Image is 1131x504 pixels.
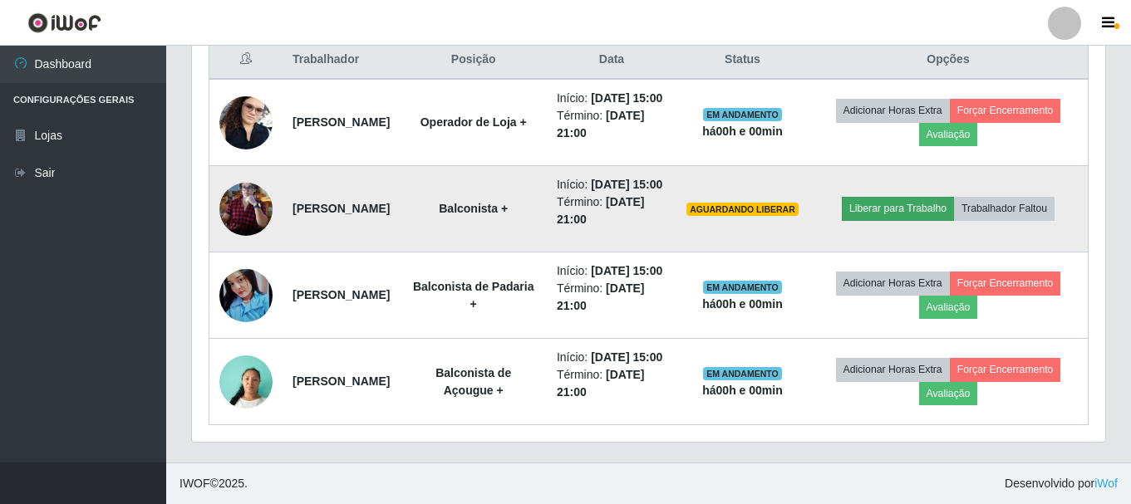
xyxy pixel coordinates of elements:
strong: há 00 h e 00 min [702,384,783,397]
th: Posição [400,41,546,80]
button: Avaliação [919,296,978,319]
button: Adicionar Horas Extra [836,99,950,122]
button: Forçar Encerramento [950,358,1061,381]
li: Término: [557,107,666,142]
strong: Balconista + [439,202,508,215]
img: CoreUI Logo [27,12,101,33]
th: Trabalhador [283,41,400,80]
strong: Balconista de Padaria + [413,280,534,311]
th: Data [547,41,676,80]
strong: há 00 h e 00 min [702,297,783,311]
strong: Balconista de Açougue + [435,366,511,397]
li: Término: [557,193,666,228]
button: Liberar para Trabalho [842,197,954,220]
button: Avaliação [919,123,978,146]
time: [DATE] 15:00 [591,91,662,105]
li: Início: [557,262,666,280]
li: Início: [557,90,666,107]
span: IWOF [179,477,210,490]
a: iWof [1094,477,1118,490]
button: Adicionar Horas Extra [836,358,950,381]
li: Término: [557,366,666,401]
li: Início: [557,176,666,193]
strong: [PERSON_NAME] [293,288,390,301]
img: 1726253282346.jpeg [219,87,273,158]
strong: [PERSON_NAME] [293,374,390,388]
button: Forçar Encerramento [950,272,1061,295]
time: [DATE] 15:00 [591,264,662,277]
span: Desenvolvido por [1005,475,1118,492]
span: EM ANDAMENTO [703,108,782,121]
span: © 2025 . [179,475,248,492]
strong: [PERSON_NAME] [293,202,390,215]
li: Início: [557,349,666,366]
img: 1744237096937.jpeg [219,173,273,245]
time: [DATE] 15:00 [591,350,662,364]
img: 1737048991745.jpeg [219,346,273,417]
span: AGUARDANDO LIBERAR [686,203,799,216]
th: Opções [809,41,1089,80]
button: Adicionar Horas Extra [836,272,950,295]
strong: há 00 h e 00 min [702,125,783,138]
th: Status [676,41,809,80]
button: Forçar Encerramento [950,99,1061,122]
strong: [PERSON_NAME] [293,115,390,129]
img: 1734919568838.jpeg [219,260,273,330]
button: Trabalhador Faltou [954,197,1055,220]
li: Término: [557,280,666,315]
strong: Operador de Loja + [420,115,527,129]
span: EM ANDAMENTO [703,367,782,380]
button: Avaliação [919,382,978,405]
time: [DATE] 15:00 [591,178,662,191]
span: EM ANDAMENTO [703,281,782,294]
